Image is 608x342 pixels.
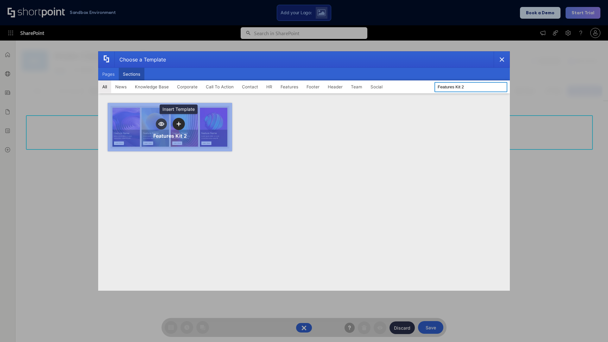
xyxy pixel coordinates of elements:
[238,80,262,93] button: Contact
[276,80,302,93] button: Features
[324,80,347,93] button: Header
[119,68,144,80] button: Sections
[131,80,173,93] button: Knowledge Base
[114,52,166,67] div: Choose a Template
[576,312,608,342] iframe: Chat Widget
[153,133,187,139] div: Features Kit 2
[98,68,119,80] button: Pages
[262,80,276,93] button: HR
[347,80,366,93] button: Team
[434,82,507,92] input: Search
[366,80,387,93] button: Social
[98,51,510,291] div: template selector
[111,80,131,93] button: News
[302,80,324,93] button: Footer
[98,80,111,93] button: All
[173,80,202,93] button: Corporate
[202,80,238,93] button: Call To Action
